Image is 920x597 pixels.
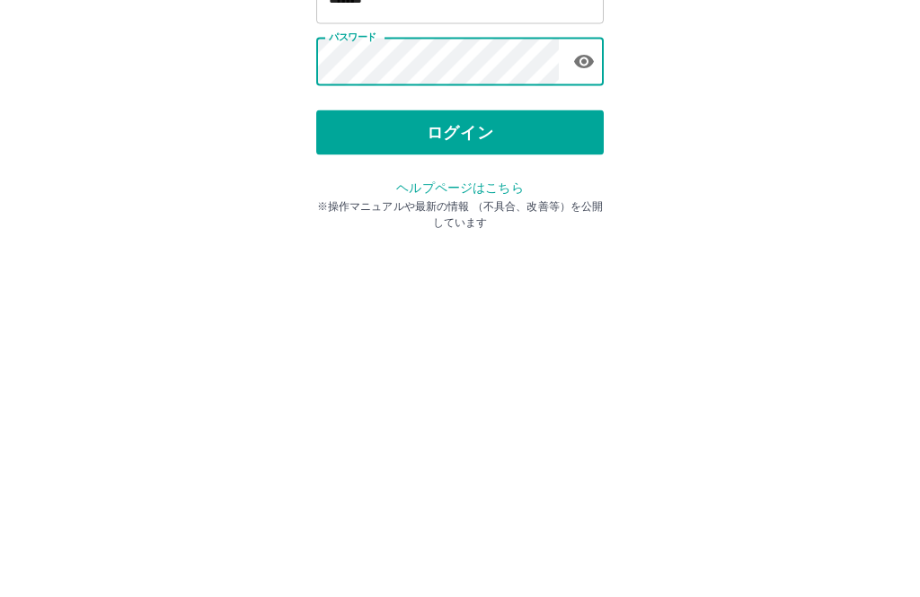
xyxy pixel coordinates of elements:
a: ヘルプページはこちら [396,381,523,395]
p: ※操作マニュアルや最新の情報 （不具合、改善等）を公開しています [316,399,604,431]
h2: ログイン [402,113,519,147]
button: ログイン [316,311,604,356]
label: 社員番号 [329,168,367,181]
label: パスワード [329,231,376,244]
